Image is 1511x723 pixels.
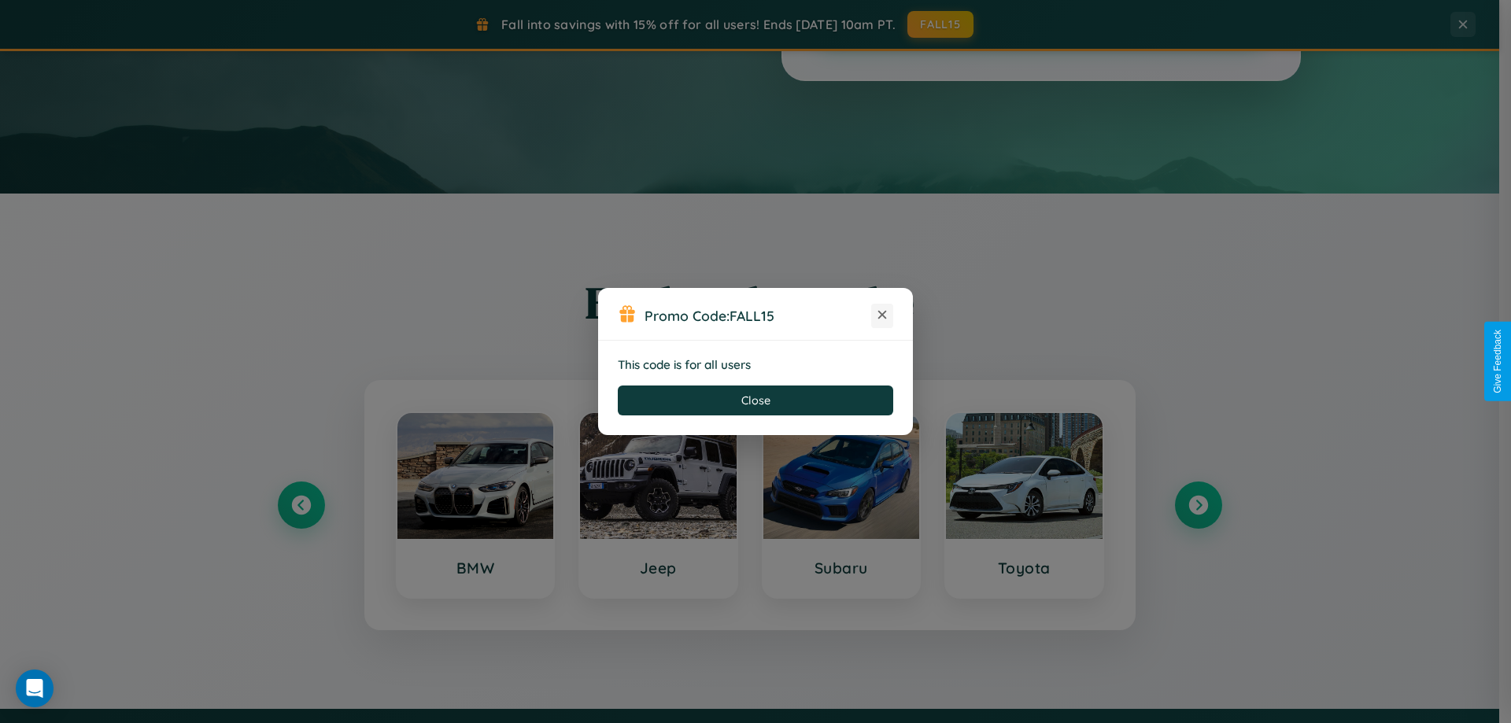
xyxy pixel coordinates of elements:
b: FALL15 [730,307,774,324]
strong: This code is for all users [618,357,751,372]
button: Close [618,385,893,415]
h3: Promo Code: [645,307,871,324]
div: Give Feedback [1492,330,1503,393]
div: Open Intercom Messenger [16,670,54,707]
